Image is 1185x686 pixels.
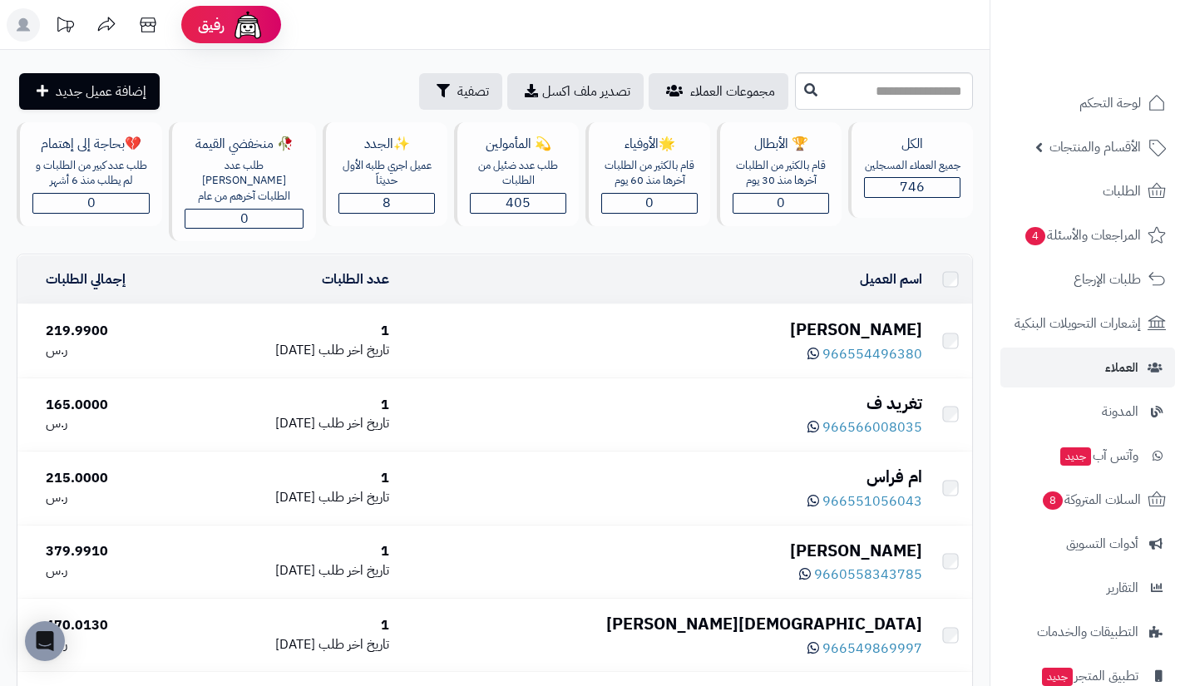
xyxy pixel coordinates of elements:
[46,341,183,360] div: ر.س
[1000,524,1175,564] a: أدوات التسويق
[32,135,150,154] div: 💔بحاجة إلى إهتمام
[507,73,644,110] a: تصدير ملف اكسل
[777,193,785,213] span: 0
[1000,568,1175,608] a: التقارير
[822,639,922,659] span: 966549869997
[322,269,389,289] a: عدد الطلبات
[1000,259,1175,299] a: طلبات الإرجاع
[457,81,489,101] span: تصفية
[1049,136,1141,159] span: الأقسام والمنتجات
[13,122,165,241] a: 💔بحاجة إلى إهتمامطلب عدد كبير من الطلبات و لم يطلب منذ 6 أشهر0
[1000,392,1175,432] a: المدونة
[318,560,389,580] span: تاريخ اخر طلب
[506,193,531,213] span: 405
[240,209,249,229] span: 0
[1000,436,1175,476] a: وآتس آبجديد
[196,469,389,488] div: 1
[402,612,922,636] div: [DEMOGRAPHIC_DATA][PERSON_NAME]
[864,158,960,174] div: جميع العملاء المسجلين
[864,135,960,154] div: الكل
[196,488,389,507] div: [DATE]
[46,414,183,433] div: ر.س
[87,193,96,213] span: 0
[1042,491,1064,511] span: 8
[402,392,922,416] div: تغريد ف
[1042,668,1073,686] span: جديد
[1000,215,1175,255] a: المراجعات والأسئلة4
[1103,180,1141,203] span: الطلبات
[318,413,389,433] span: تاريخ اخر طلب
[383,193,391,213] span: 8
[46,469,183,488] div: 215.0000
[1059,444,1138,467] span: وآتس آب
[196,635,389,654] div: [DATE]
[1037,620,1138,644] span: التطبيقات والخدمات
[649,73,788,110] a: مجموعات العملاء
[1079,91,1141,115] span: لوحة التحكم
[402,539,922,563] div: [PERSON_NAME]
[1015,312,1141,335] span: إشعارات التحويلات البنكية
[822,417,922,437] span: 966566008035
[1074,268,1141,291] span: طلبات الإرجاع
[46,269,126,289] a: إجمالي الطلبات
[713,122,845,241] a: 🏆 الأبطالقام بالكثير من الطلبات آخرها منذ 30 يوم0
[46,488,183,507] div: ر.س
[46,616,183,635] div: 470.0130
[196,396,389,415] div: 1
[46,396,183,415] div: 165.0000
[814,565,922,585] span: 9660558343785
[318,340,389,360] span: تاريخ اخر طلب
[807,344,922,364] a: 966554496380
[46,635,183,654] div: ر.س
[799,565,922,585] a: 9660558343785
[807,491,922,511] a: 966551056043
[1000,83,1175,123] a: لوحة التحكم
[419,73,502,110] button: تصفية
[645,193,654,213] span: 0
[44,8,86,46] a: تحديثات المنصة
[845,122,976,241] a: الكلجميع العملاء المسجلين746
[733,135,829,154] div: 🏆 الأبطال
[1066,532,1138,555] span: أدوات التسويق
[318,634,389,654] span: تاريخ اخر طلب
[19,73,160,110] a: إضافة عميل جديد
[542,81,630,101] span: تصدير ملف اكسل
[165,122,319,241] a: 🥀 منخفضي القيمةطلب عدد [PERSON_NAME] الطلبات آخرهم من عام0
[46,322,183,341] div: 219.9900
[319,122,451,241] a: ✨الجددعميل اجري طلبه الأول حديثاّ8
[1060,447,1091,466] span: جديد
[1072,12,1169,47] img: logo-2.png
[402,318,922,342] div: [PERSON_NAME]
[1105,356,1138,379] span: العملاء
[601,135,698,154] div: 🌟الأوفياء
[470,158,566,189] div: طلب عدد ضئيل من الطلبات
[196,341,389,360] div: [DATE]
[807,417,922,437] a: 966566008035
[822,344,922,364] span: 966554496380
[1024,224,1141,247] span: المراجعات والأسئلة
[196,561,389,580] div: [DATE]
[582,122,713,241] a: 🌟الأوفياءقام بالكثير من الطلبات آخرها منذ 60 يوم0
[196,616,389,635] div: 1
[1000,480,1175,520] a: السلات المتروكة8
[32,158,150,189] div: طلب عدد كبير من الطلبات و لم يطلب منذ 6 أشهر
[1000,304,1175,343] a: إشعارات التحويلات البنكية
[1102,400,1138,423] span: المدونة
[198,15,225,35] span: رفيق
[807,639,922,659] a: 966549869997
[185,135,304,154] div: 🥀 منخفضي القيمة
[451,122,582,241] a: 💫 المأمولينطلب عدد ضئيل من الطلبات405
[185,158,304,205] div: طلب عدد [PERSON_NAME] الطلبات آخرهم من عام
[601,158,698,189] div: قام بالكثير من الطلبات آخرها منذ 60 يوم
[231,8,264,42] img: ai-face.png
[1000,348,1175,387] a: العملاء
[470,135,566,154] div: 💫 المأمولين
[338,158,435,189] div: عميل اجري طلبه الأول حديثاّ
[1025,226,1046,246] span: 4
[860,269,922,289] a: اسم العميل
[25,621,65,661] div: Open Intercom Messenger
[318,487,389,507] span: تاريخ اخر طلب
[900,177,925,197] span: 746
[1107,576,1138,600] span: التقارير
[196,542,389,561] div: 1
